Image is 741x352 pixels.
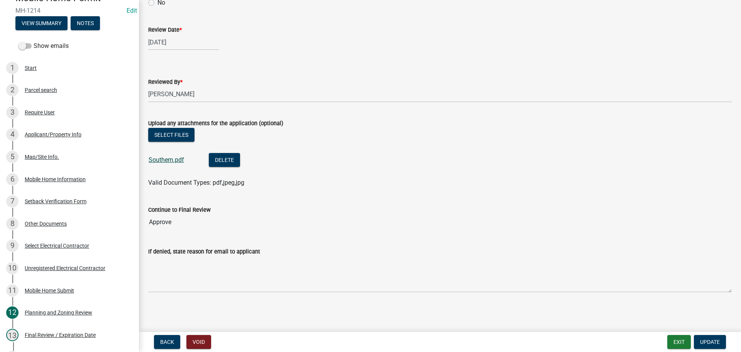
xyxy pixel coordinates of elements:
[154,335,180,349] button: Back
[25,332,96,338] div: Final Review / Expiration Date
[15,20,68,27] wm-modal-confirm: Summary
[209,153,240,167] button: Delete
[148,121,283,126] label: Upload any attachments for the application (optional)
[25,199,86,204] div: Setback Verification Form
[25,87,57,93] div: Parcel search
[186,335,211,349] button: Void
[25,154,59,160] div: Map/Site Info.
[25,65,37,71] div: Start
[127,7,137,14] a: Edit
[25,221,67,226] div: Other Documents
[6,329,19,341] div: 13
[71,20,100,27] wm-modal-confirm: Notes
[25,110,55,115] div: Require User
[6,106,19,119] div: 3
[6,62,19,74] div: 1
[15,7,123,14] span: MH-1214
[148,207,211,213] label: Continue to Final Review
[700,339,720,345] span: Update
[127,7,137,14] wm-modal-confirm: Edit Application Number
[6,151,19,163] div: 5
[6,284,19,297] div: 11
[6,218,19,230] div: 8
[15,16,68,30] button: View Summary
[25,310,92,315] div: Planning and Zoning Review
[25,177,86,182] div: Mobile Home Information
[19,41,69,51] label: Show emails
[71,16,100,30] button: Notes
[25,288,74,293] div: Mobile Home Submit
[667,335,691,349] button: Exit
[6,173,19,185] div: 6
[148,34,219,50] input: mm/dd/yyyy
[209,157,240,164] wm-modal-confirm: Delete Document
[148,128,195,142] button: Select files
[6,195,19,207] div: 7
[25,132,81,137] div: Applicant/Property Info
[25,243,89,248] div: Select Electrical Contractor
[148,249,260,255] label: If denied, state reason for email to applicant
[6,84,19,96] div: 2
[6,262,19,274] div: 10
[148,80,183,85] label: Reviewed By
[148,27,182,33] label: Review Date
[148,179,244,186] span: Valid Document Types: pdf,jpeg,jpg
[25,265,105,271] div: Unregistered Electrical Contractor
[6,128,19,141] div: 4
[6,240,19,252] div: 9
[694,335,726,349] button: Update
[149,156,184,163] a: Southern.pdf
[160,339,174,345] span: Back
[6,306,19,319] div: 12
